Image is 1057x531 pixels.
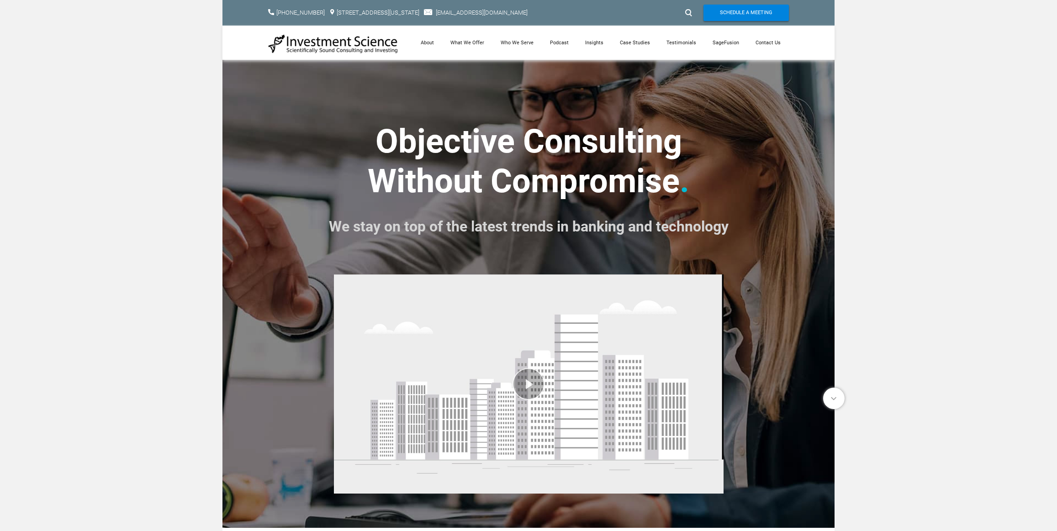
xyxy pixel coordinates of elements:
div: Video: stardomvideos_final__1__499.mp4 [334,268,724,501]
a: Who We Serve [492,26,542,60]
a: Contact Us [747,26,789,60]
a: What We Offer [442,26,492,60]
div: play video [334,268,724,501]
a: About [412,26,442,60]
img: Investment Science | NYC Consulting Services [268,34,398,54]
span: Schedule A Meeting [720,5,772,21]
a: Testimonials [658,26,704,60]
a: [PHONE_NUMBER] [276,9,325,16]
a: SageFusion [704,26,747,60]
a: Podcast [542,26,577,60]
a: Insights [577,26,612,60]
font: We stay on top of the latest trends in banking and technology [329,218,729,235]
font: . [680,162,689,200]
a: [EMAIL_ADDRESS][DOMAIN_NAME] [436,9,528,16]
a: Case Studies [612,26,658,60]
strong: ​Objective Consulting ​Without Compromise [368,122,682,200]
a: Schedule A Meeting [703,5,789,21]
a: [STREET_ADDRESS][US_STATE]​ [337,9,419,16]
